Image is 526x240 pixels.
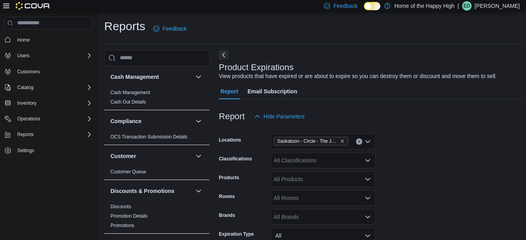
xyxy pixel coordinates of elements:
span: Operations [14,114,92,124]
label: Classifications [219,156,252,162]
a: Settings [14,146,37,155]
label: Locations [219,137,241,143]
p: [PERSON_NAME] [475,1,520,11]
button: Inventory [2,98,96,109]
button: Settings [2,145,96,156]
button: Inventory [14,98,40,108]
button: Users [2,50,96,61]
nav: Complex example [5,31,92,177]
label: Brands [219,212,235,218]
span: Settings [17,147,34,154]
span: Inventory [17,100,36,106]
h3: Compliance [110,117,141,125]
div: Emma Dewey [462,1,472,11]
a: Feedback [150,21,190,36]
a: Promotion Details [110,213,148,219]
span: Feedback [333,2,357,10]
span: Feedback [163,25,186,33]
span: Reports [17,131,34,138]
span: Operations [17,116,40,122]
button: Open list of options [365,176,371,182]
a: Cash Out Details [110,99,146,105]
span: Cash Management [110,89,150,96]
span: Saskatoon - Circle - The Joint [274,137,348,145]
span: Catalog [17,84,33,91]
button: Customers [2,66,96,77]
button: Next [219,50,228,60]
span: Reports [14,130,92,139]
div: Compliance [104,132,210,145]
span: Customers [17,69,40,75]
a: Cash Management [110,90,150,95]
button: Compliance [194,116,203,126]
span: Home [17,37,30,43]
h3: Product Expirations [219,63,294,72]
button: Reports [2,129,96,140]
span: Users [17,53,29,59]
button: Discounts & Promotions [110,187,192,195]
button: Open list of options [365,195,371,201]
label: Rooms [219,193,235,200]
button: Reports [14,130,37,139]
button: Open list of options [365,138,371,145]
a: Promotions [110,223,134,228]
h3: Cash Management [110,73,159,81]
button: Discounts & Promotions [194,186,203,196]
div: Cash Management [104,88,210,110]
input: Dark Mode [364,2,380,10]
span: Home [14,35,92,45]
h3: Discounts & Promotions [110,187,174,195]
a: Discounts [110,204,131,209]
span: Promotions [110,222,134,229]
span: Report [221,84,238,99]
img: Cova [16,2,51,10]
a: Home [14,35,33,45]
button: Hide Parameters [251,109,308,124]
button: Operations [2,113,96,124]
div: Customer [104,167,210,180]
h3: Customer [110,152,136,160]
h1: Reports [104,18,145,34]
a: Customer Queue [110,169,146,175]
div: View products that have expired or are about to expire so you can destroy them or discount and mo... [219,72,497,80]
button: Cash Management [110,73,192,81]
span: Inventory [14,98,92,108]
span: Users [14,51,92,60]
label: Products [219,175,239,181]
span: Catalog [14,83,92,92]
span: Email Subscription [248,84,297,99]
button: Open list of options [365,157,371,164]
span: ED [464,1,470,11]
span: Settings [14,145,92,155]
button: Customer [110,152,192,160]
button: Catalog [14,83,36,92]
span: Saskatoon - Circle - The Joint [277,137,338,145]
button: Home [2,34,96,45]
button: Operations [14,114,43,124]
span: Discounts [110,204,131,210]
span: Hide Parameters [264,113,305,120]
button: Customer [194,151,203,161]
p: | [457,1,459,11]
button: Open list of options [365,214,371,220]
a: OCS Transaction Submission Details [110,134,188,140]
span: Customers [14,67,92,76]
button: Remove Saskatoon - Circle - The Joint from selection in this group [340,139,345,144]
div: Discounts & Promotions [104,202,210,233]
button: Clear input [356,138,362,145]
label: Expiration Type [219,231,254,237]
p: Home of the Happy High [394,1,454,11]
button: Compliance [110,117,192,125]
button: Catalog [2,82,96,93]
button: Cash Management [194,72,203,82]
a: Customers [14,67,43,76]
h3: Report [219,112,245,121]
span: Customer Queue [110,169,146,175]
button: Users [14,51,33,60]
